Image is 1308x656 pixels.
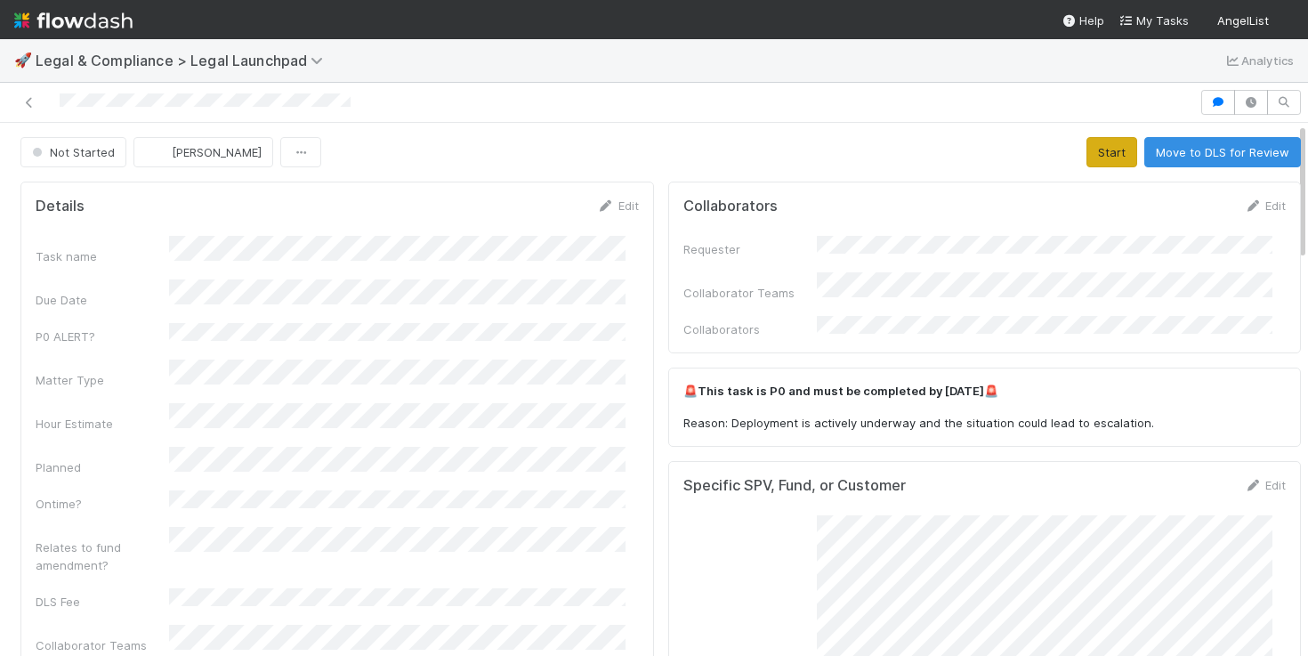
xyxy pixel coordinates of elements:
h5: Collaborators [683,198,778,215]
a: Analytics [1223,50,1294,71]
button: [PERSON_NAME] [133,137,273,167]
a: My Tasks [1118,12,1189,29]
div: Task name [36,247,169,265]
div: Matter Type [36,371,169,389]
div: Hour Estimate [36,415,169,433]
button: Start [1086,137,1137,167]
span: 🚀 [14,53,32,68]
img: avatar_0b1dbcb8-f701-47e0-85bc-d79ccc0efe6c.png [149,143,166,161]
a: Edit [597,198,639,213]
div: Ontime? [36,495,169,513]
div: Collaborator Teams [36,636,169,654]
p: 🚨 🚨 [683,383,1287,401]
div: Relates to fund amendment? [36,539,169,574]
div: Collaborator Teams [683,284,817,302]
div: Collaborators [683,320,817,338]
a: Edit [1244,198,1286,213]
img: logo-inverted-e16ddd16eac7371096b0.svg [14,5,133,36]
button: Not Started [20,137,126,167]
div: DLS Fee [36,593,169,611]
span: My Tasks [1118,13,1189,28]
img: avatar_0b1dbcb8-f701-47e0-85bc-d79ccc0efe6c.png [1276,12,1294,30]
span: [PERSON_NAME] [172,145,262,159]
span: Not Started [28,145,115,159]
div: Planned [36,458,169,476]
a: Edit [1244,478,1286,492]
h5: Details [36,198,85,215]
span: AngelList [1217,13,1269,28]
div: Due Date [36,291,169,309]
h5: Specific SPV, Fund, or Customer [683,477,906,495]
div: P0 ALERT? [36,328,169,345]
span: Legal & Compliance > Legal Launchpad [36,52,332,69]
div: Help [1062,12,1104,29]
div: Requester [683,240,817,258]
button: Move to DLS for Review [1144,137,1301,167]
strong: This task is P0 and must be completed by [DATE] [698,384,984,398]
p: Reason: Deployment is actively underway and the situation could lead to escalation. [683,415,1287,433]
